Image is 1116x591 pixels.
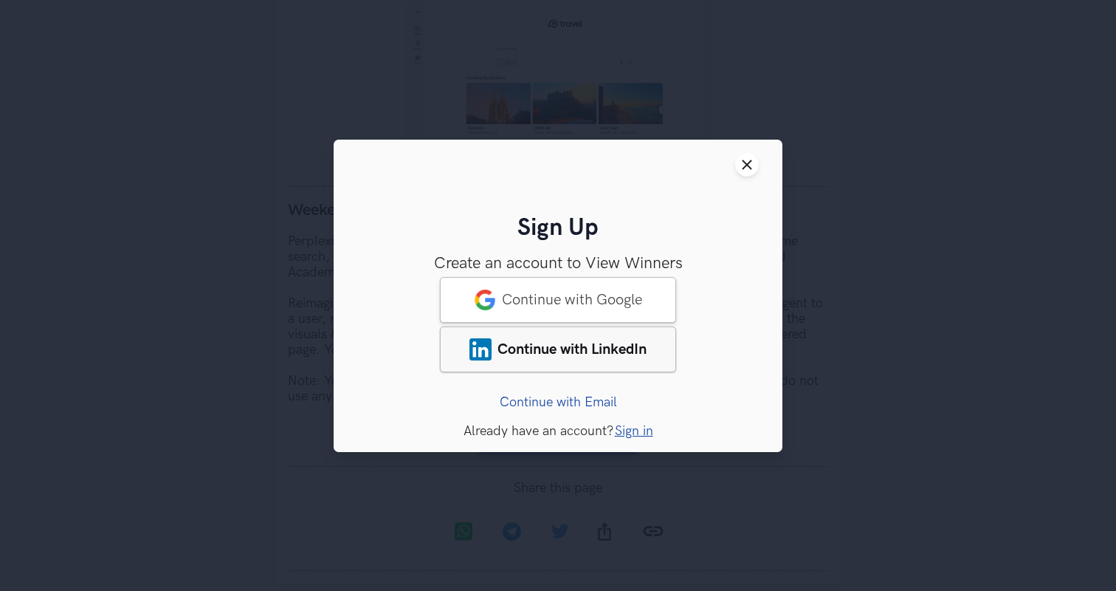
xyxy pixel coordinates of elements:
h3: Create an account to View Winners [357,253,759,273]
a: googleContinue with Google [440,276,676,322]
h2: Sign Up [357,214,759,243]
img: LinkedIn [469,338,492,360]
span: Continue with LinkedIn [497,340,647,358]
a: Continue with Email [500,394,617,409]
img: google [474,288,496,310]
span: Already have an account? [464,423,613,438]
a: Sign in [615,423,653,438]
a: LinkedInContinue with LinkedIn [440,326,676,372]
span: Continue with Google [502,290,642,308]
